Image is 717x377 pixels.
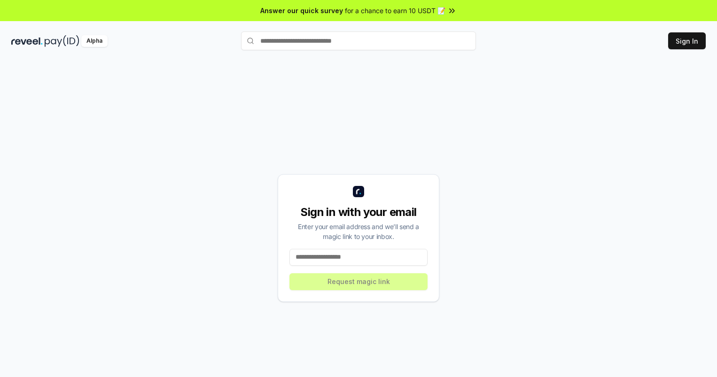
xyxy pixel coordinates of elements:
img: logo_small [353,186,364,197]
img: pay_id [45,35,79,47]
span: for a chance to earn 10 USDT 📝 [345,6,445,15]
img: reveel_dark [11,35,43,47]
div: Enter your email address and we’ll send a magic link to your inbox. [289,222,428,241]
div: Alpha [81,35,108,47]
span: Answer our quick survey [260,6,343,15]
div: Sign in with your email [289,205,428,220]
button: Sign In [668,32,706,49]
